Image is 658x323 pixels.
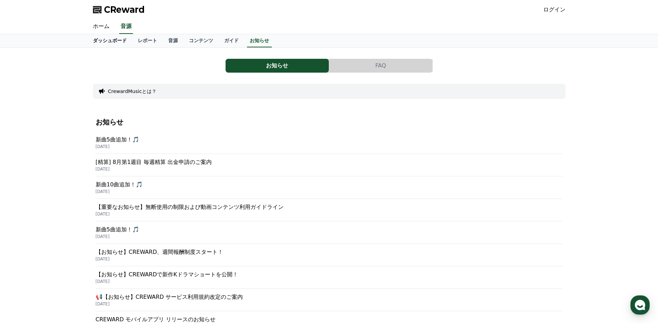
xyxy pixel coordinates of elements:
div: キーワード流入 [80,41,111,46]
img: website_grey.svg [11,18,17,24]
a: 新曲10曲追加！🎵 [DATE] [96,176,563,199]
a: Messages [46,219,89,237]
img: tab_domain_overview_orange.svg [23,41,29,46]
p: [DATE] [96,166,563,172]
a: ダッシュボード [87,34,132,47]
p: 【お知らせ】CREWARDで新作Kドラマショートを公開！ [96,270,563,279]
p: [DATE] [96,234,563,239]
a: 📢【お知らせ】CREWARD サービス利用規約改定のご案内 [DATE] [96,289,563,311]
p: [精算] 8月第1週目 毎週精算 出金申請のご案内 [96,158,563,166]
div: v 4.0.25 [19,11,34,17]
p: 新曲10曲追加！🎵 [96,181,563,189]
a: 【お知らせ】CREWARDで新作Kドラマショートを公開！ [DATE] [96,266,563,289]
img: tab_keywords_by_traffic_grey.svg [73,41,78,46]
p: 新曲5曲追加！🎵 [96,225,563,234]
a: コンテンツ [183,34,219,47]
a: レポート [132,34,163,47]
a: ログイン [543,6,565,14]
button: CrewardMusicとは？ [108,88,156,95]
div: ドメイン: [DOMAIN_NAME] [18,18,80,24]
p: [DATE] [96,189,563,194]
a: ホーム [87,19,115,34]
a: CReward [93,4,145,15]
h4: お知らせ [96,118,563,126]
button: FAQ [329,59,432,73]
span: CReward [104,4,145,15]
p: [DATE] [96,211,563,217]
a: [精算] 8月第1週目 毎週精算 出金申請のご案内 [DATE] [96,154,563,176]
p: [DATE] [96,256,563,262]
p: [DATE] [96,301,563,307]
span: Settings [102,230,119,235]
a: 音源 [163,34,183,47]
div: ドメイン概要 [31,41,58,46]
button: お知らせ [226,59,329,73]
a: Home [2,219,46,237]
p: 📢【お知らせ】CREWARD サービス利用規約改定のご案内 [96,293,563,301]
a: 新曲5曲追加！🎵 [DATE] [96,221,563,244]
p: 新曲5曲追加！🎵 [96,136,563,144]
img: logo_orange.svg [11,11,17,17]
a: 新曲5曲追加！🎵 [DATE] [96,131,563,154]
span: Messages [57,230,78,236]
p: [DATE] [96,279,563,284]
a: 【お知らせ】CREWARD、週間報酬制度スタート！ [DATE] [96,244,563,266]
a: 音源 [119,19,133,34]
p: [DATE] [96,144,563,149]
span: Home [18,230,30,235]
a: Settings [89,219,133,237]
p: 【お知らせ】CREWARD、週間報酬制度スタート！ [96,248,563,256]
a: お知らせ [247,34,272,47]
a: ガイド [219,34,244,47]
p: 【重要なお知らせ】無断使用の制限および動画コンテンツ利用ガイドライン [96,203,563,211]
a: 【重要なお知らせ】無断使用の制限および動画コンテンツ利用ガイドライン [DATE] [96,199,563,221]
